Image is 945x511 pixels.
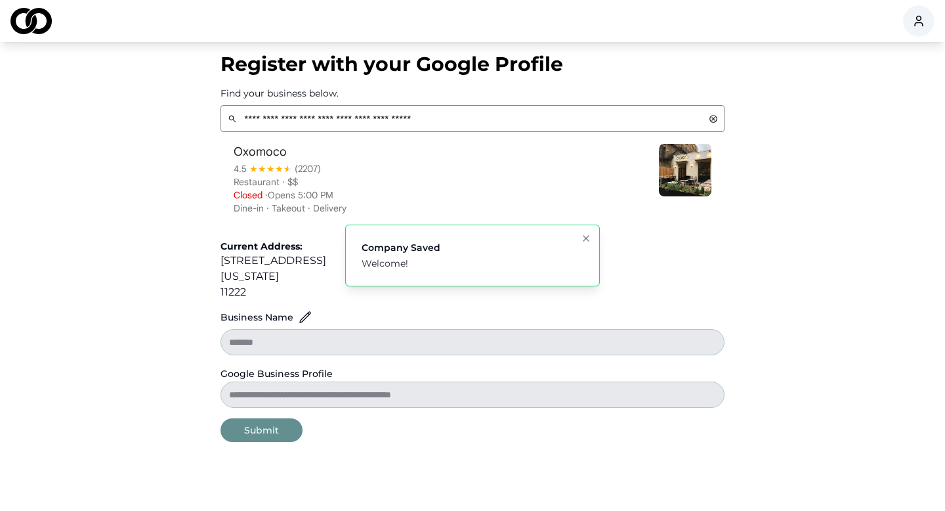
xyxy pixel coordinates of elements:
[220,368,333,380] label: Google Business Profile
[362,257,440,270] div: Welcome!
[220,313,293,322] label: Business Name
[220,418,303,442] button: Submit
[220,253,724,269] div: [STREET_ADDRESS]
[220,284,724,300] div: 11222
[220,240,724,253] div: Current Address:
[220,269,724,284] div: [US_STATE]
[220,53,724,76] div: Register with your Google Profile
[362,241,440,254] div: Company Saved
[10,8,52,34] img: logo
[220,87,724,100] div: Find your business below.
